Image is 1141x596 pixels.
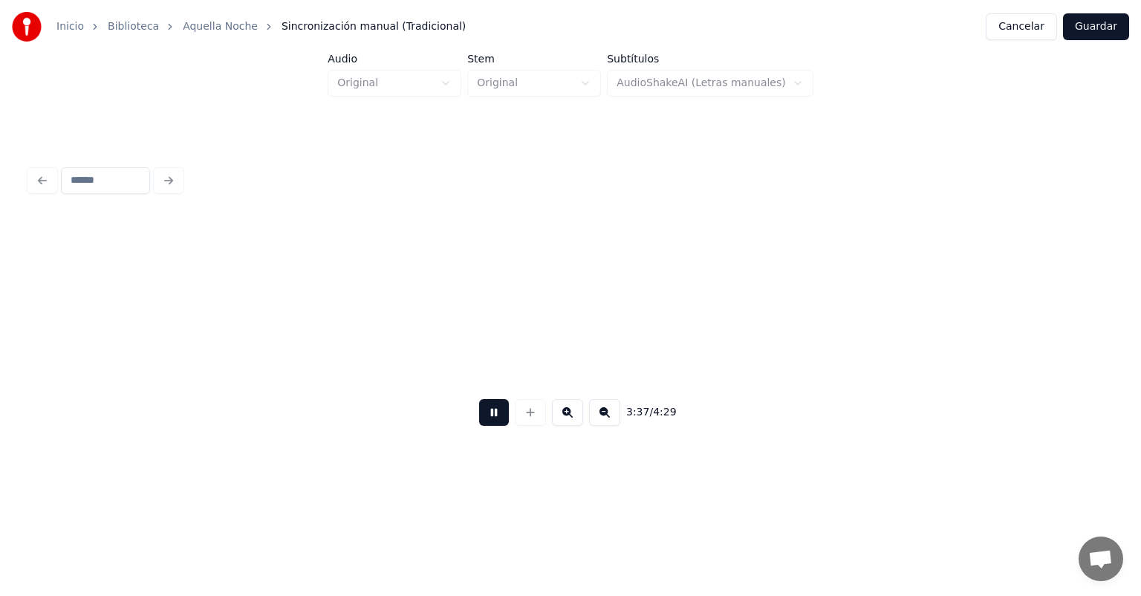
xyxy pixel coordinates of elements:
[183,19,258,34] a: Aquella Noche
[626,405,649,420] span: 3:37
[653,405,676,420] span: 4:29
[282,19,466,34] span: Sincronización manual (Tradicional)
[1063,13,1129,40] button: Guardar
[607,54,813,64] label: Subtítulos
[56,19,466,34] nav: breadcrumb
[108,19,159,34] a: Biblioteca
[12,12,42,42] img: youka
[1079,537,1123,581] a: Chat abierto
[626,405,662,420] div: /
[328,54,461,64] label: Audio
[986,13,1057,40] button: Cancelar
[467,54,601,64] label: Stem
[56,19,84,34] a: Inicio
